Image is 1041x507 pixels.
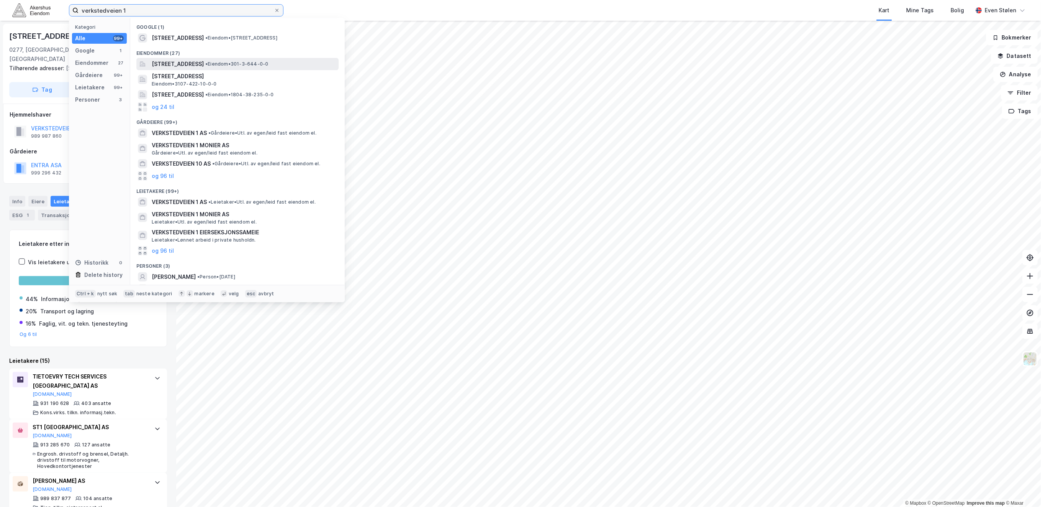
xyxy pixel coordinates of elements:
button: og 96 til [152,171,174,181]
div: velg [229,291,239,297]
div: Leietakere etter industri [19,239,157,249]
span: Eiendom • [STREET_ADDRESS] [205,35,277,41]
button: Analyse [993,67,1038,82]
span: [STREET_ADDRESS] [152,33,204,43]
div: Informasjon og kommunikasjon [41,295,124,304]
div: 27 [118,60,124,66]
div: 20% [26,307,37,316]
div: Bolig [951,6,964,15]
div: Personer [75,95,100,104]
div: 99+ [113,35,124,41]
span: Leietaker • Utl. av egen/leid fast eiendom el. [208,199,316,205]
div: Kons.virks. tilkn. informasj.tekn. [40,410,116,416]
div: esc [245,290,257,298]
div: ESG [9,210,35,221]
span: Leietaker • Utl. av egen/leid fast eiendom el. [152,219,257,225]
div: Alle [75,34,85,43]
span: Leietaker • Lønnet arbeid i private husholdn. [152,237,256,243]
span: VERKSTEDVEIEN 1 AS [152,128,207,138]
a: Mapbox [905,500,926,506]
div: 989 837 877 [40,495,71,502]
span: • [208,199,211,205]
span: Tilhørende adresser: [9,65,66,71]
span: Eiendom • 1804-38-235-0-0 [205,92,274,98]
div: Leietakere [75,83,105,92]
div: Transaksjoner [38,210,91,221]
span: [STREET_ADDRESS] [152,72,336,81]
span: Gårdeiere • Utl. av egen/leid fast eiendom el. [152,150,257,156]
div: Vis leietakere uten ansatte [28,258,101,267]
div: 1 [24,211,32,219]
span: Gårdeiere • Utl. av egen/leid fast eiendom el. [212,161,320,167]
a: OpenStreetMap [928,500,965,506]
button: og 24 til [152,102,174,112]
div: neste kategori [136,291,172,297]
button: Tag [9,82,75,97]
div: Faglig, vit. og tekn. tjenesteyting [39,319,128,328]
div: Leietakere (99+) [130,182,345,196]
input: Søk på adresse, matrikkel, gårdeiere, leietakere eller personer [79,5,274,16]
div: Info [9,196,25,207]
div: 0 [118,260,124,266]
div: 104 ansatte [83,495,112,502]
div: 913 285 670 [40,442,70,448]
div: 127 ansatte [82,442,110,448]
div: Gårdeiere [10,147,167,156]
span: • [205,61,208,67]
span: VERKSTEDVEIEN 1 AS [152,198,207,207]
div: [STREET_ADDRESS] [9,30,84,42]
div: Personer (3) [130,257,345,271]
div: Leietakere (15) [9,356,167,365]
div: [PERSON_NAME] AS [33,476,147,486]
div: Hjemmelshaver [10,110,167,119]
button: Tags [1002,104,1038,119]
button: [DOMAIN_NAME] [33,433,72,439]
div: 931 190 628 [40,400,69,407]
span: VERKSTEDVEIEN 1 MONIER AS [152,141,336,150]
div: Eiendommer [75,58,108,67]
div: Google [75,46,95,55]
div: ST1 [GEOGRAPHIC_DATA] AS [33,423,147,432]
span: • [208,130,211,136]
div: markere [195,291,215,297]
div: 989 987 860 [31,133,62,139]
span: Person • [DATE] [197,274,235,280]
div: Engrosh. drivstoff og brensel, Detaljh. drivstoff til motorvogner, Hovedkontortjenester [37,451,147,469]
span: • [197,274,200,280]
div: TIETOEVRY TECH SERVICES [GEOGRAPHIC_DATA] AS [33,372,147,390]
div: Leietakere [51,196,93,207]
div: Eiendommer (27) [130,44,345,58]
button: og 96 til [152,246,174,255]
div: tab [123,290,135,298]
div: 1 [118,48,124,54]
div: Gårdeiere (99+) [130,113,345,127]
a: Improve this map [967,500,1005,506]
div: Kategori [75,24,127,30]
span: Eiendom • 3107-422-10-0-0 [152,81,217,87]
div: Even Stølen [985,6,1016,15]
div: 0277, [GEOGRAPHIC_DATA], [GEOGRAPHIC_DATA] [9,45,109,64]
span: [STREET_ADDRESS] [152,90,204,99]
div: Ctrl + k [75,290,96,298]
div: Mine Tags [907,6,934,15]
div: 403 ansatte [81,400,111,407]
span: [PERSON_NAME] [152,272,196,281]
div: nytt søk [97,291,118,297]
div: 16% [26,319,36,328]
button: [DOMAIN_NAME] [33,391,72,397]
img: Z [1023,352,1038,366]
div: Eiere [28,196,48,207]
div: 3 [118,97,124,103]
div: avbryt [258,291,274,297]
button: [DOMAIN_NAME] [33,486,72,492]
div: 999 296 432 [31,170,61,176]
span: VERKSTEDVEIEN 1 MONIER AS [152,210,336,219]
div: Transport og lagring [40,307,94,316]
span: Gårdeiere • Utl. av egen/leid fast eiendom el. [208,130,316,136]
div: Kart [879,6,890,15]
button: Og 6 til [20,331,37,337]
div: 44% [26,295,38,304]
button: Bokmerker [986,30,1038,45]
div: Gårdeiere [75,71,103,80]
div: 99+ [113,84,124,91]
